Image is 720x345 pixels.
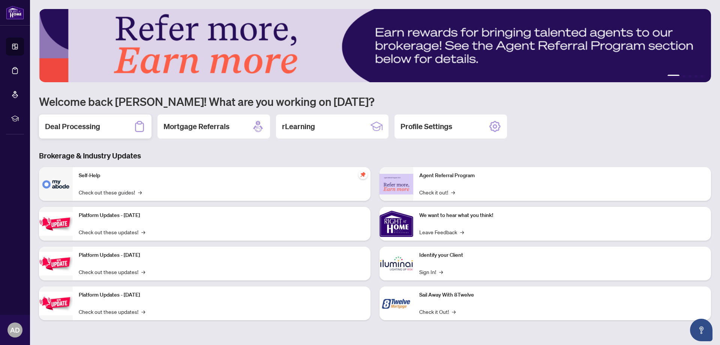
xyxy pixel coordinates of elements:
p: Platform Updates - [DATE] [79,251,364,259]
img: Platform Updates - July 21, 2025 [39,212,73,236]
img: logo [6,6,24,20]
p: Platform Updates - [DATE] [79,211,364,220]
img: Platform Updates - July 8, 2025 [39,252,73,276]
a: Check out these guides!→ [79,188,142,196]
a: Check it out!→ [419,188,455,196]
p: We want to hear what you think! [419,211,705,220]
h1: Welcome back [PERSON_NAME]! What are you working on [DATE]? [39,94,711,108]
h3: Brokerage & Industry Updates [39,151,711,161]
p: Self-Help [79,172,364,180]
span: AD [10,325,20,335]
p: Identify your Client [419,251,705,259]
span: → [141,268,145,276]
span: pushpin [358,170,367,179]
span: → [451,188,455,196]
button: 3 [688,75,691,78]
h2: Mortgage Referrals [163,121,229,132]
p: Agent Referral Program [419,172,705,180]
a: Leave Feedback→ [419,228,464,236]
a: Check it Out!→ [419,307,456,316]
a: Sign In!→ [419,268,443,276]
button: 1 [667,75,679,78]
p: Sail Away With 8Twelve [419,291,705,299]
img: Slide 0 [39,9,711,82]
img: Platform Updates - June 23, 2025 [39,292,73,315]
p: Platform Updates - [DATE] [79,291,364,299]
button: 4 [694,75,697,78]
a: Check out these updates!→ [79,228,145,236]
span: → [141,307,145,316]
img: We want to hear what you think! [379,207,413,241]
a: Check out these updates!→ [79,268,145,276]
span: → [141,228,145,236]
h2: Deal Processing [45,121,100,132]
button: Open asap [690,319,712,341]
h2: Profile Settings [400,121,452,132]
span: → [439,268,443,276]
img: Agent Referral Program [379,174,413,194]
button: 5 [700,75,703,78]
img: Identify your Client [379,247,413,280]
img: Sail Away With 8Twelve [379,286,413,320]
span: → [452,307,456,316]
button: 2 [682,75,685,78]
span: → [138,188,142,196]
img: Self-Help [39,167,73,201]
h2: rLearning [282,121,315,132]
a: Check out these updates!→ [79,307,145,316]
span: → [460,228,464,236]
